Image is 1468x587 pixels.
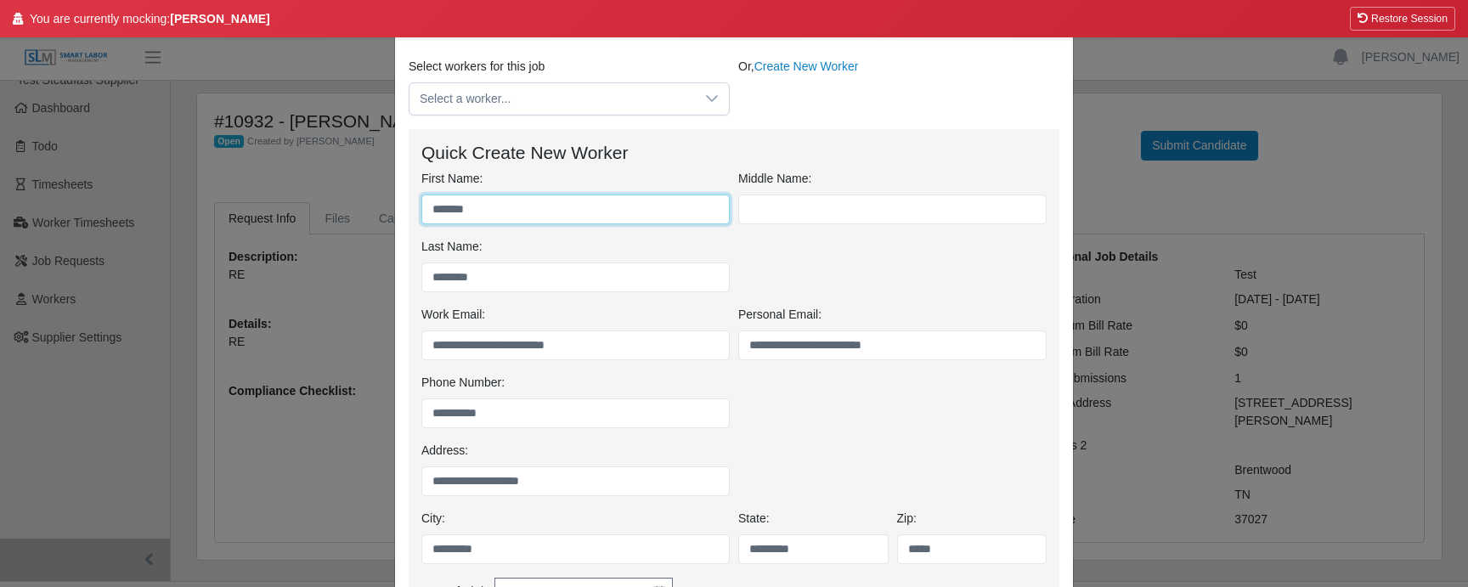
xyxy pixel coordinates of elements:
[30,10,270,28] span: You are currently mocking:
[421,442,468,460] label: Address:
[738,306,822,324] label: Personal Email:
[897,510,917,528] label: Zip:
[409,83,695,115] span: Select a worker...
[421,306,485,324] label: Work Email:
[14,14,634,32] body: Rich Text Area. Press ALT-0 for help.
[421,510,445,528] label: City:
[734,58,1064,116] div: Or,
[409,58,545,76] label: Select workers for this job
[170,12,269,25] strong: [PERSON_NAME]
[421,170,483,188] label: First Name:
[738,170,811,188] label: Middle Name:
[738,510,770,528] label: State:
[421,142,1047,163] h4: Quick Create New Worker
[421,238,483,256] label: Last Name:
[754,59,859,73] a: Create New Worker
[421,374,505,392] label: Phone Number:
[1350,7,1455,31] button: Restore Session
